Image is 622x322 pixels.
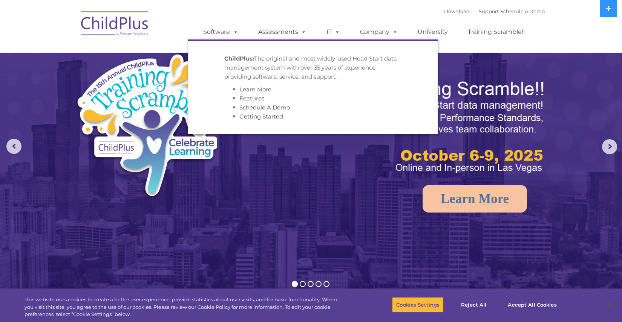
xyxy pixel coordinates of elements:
[392,297,444,313] button: Cookies Settings
[410,24,455,39] a: University
[450,297,497,313] button: Reject All
[224,55,254,62] strong: ChildPlus:
[224,54,401,81] p: The original and most widely-used Head Start data management system with over 35 years of experie...
[352,24,405,39] a: Company
[239,95,264,102] a: Features
[239,86,271,93] a: Learn More
[460,24,532,39] a: Training Scramble!!
[319,24,348,39] a: IT
[196,24,246,39] a: Software
[423,185,527,213] a: Learn More
[602,296,618,313] button: Close
[444,8,545,14] font: |
[479,8,499,14] a: Support
[500,8,545,14] a: Schedule A Demo
[105,80,137,86] span: Phone number
[77,6,153,44] img: ChildPlus by Procare Solutions
[251,24,314,39] a: Assessments
[239,104,290,111] a: Schedule A Demo
[25,296,342,318] div: This website uses cookies to create a better user experience, provide statistics about user visit...
[444,8,470,14] a: Download
[504,297,561,313] button: Accept All Cookies
[239,113,283,120] a: Getting Started
[105,50,128,55] span: Last name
